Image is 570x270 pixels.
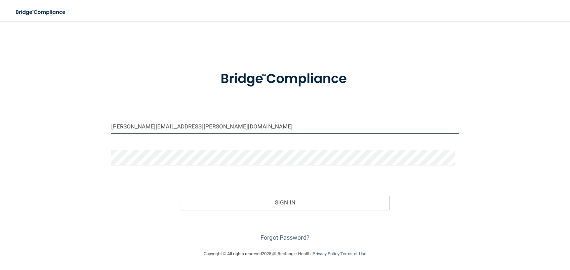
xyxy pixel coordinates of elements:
a: Privacy Policy [313,251,339,256]
button: Sign In [181,195,390,210]
a: Terms of Use [340,251,366,256]
img: bridge_compliance_login_screen.278c3ca4.svg [207,62,363,97]
a: Forgot Password? [260,234,310,241]
img: bridge_compliance_login_screen.278c3ca4.svg [10,5,72,19]
input: Email [111,119,459,134]
div: Copyright © All rights reserved 2025 @ Rectangle Health | | [162,243,408,265]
